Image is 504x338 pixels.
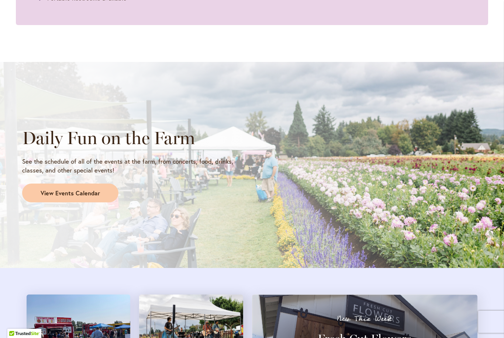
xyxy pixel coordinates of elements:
[41,189,100,198] span: View Events Calendar
[22,184,118,203] a: View Events Calendar
[22,157,245,175] p: See the schedule of all of the events at the farm, from concerts, food, drinks, classes, and othe...
[22,128,245,148] h2: Daily Fun on the Farm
